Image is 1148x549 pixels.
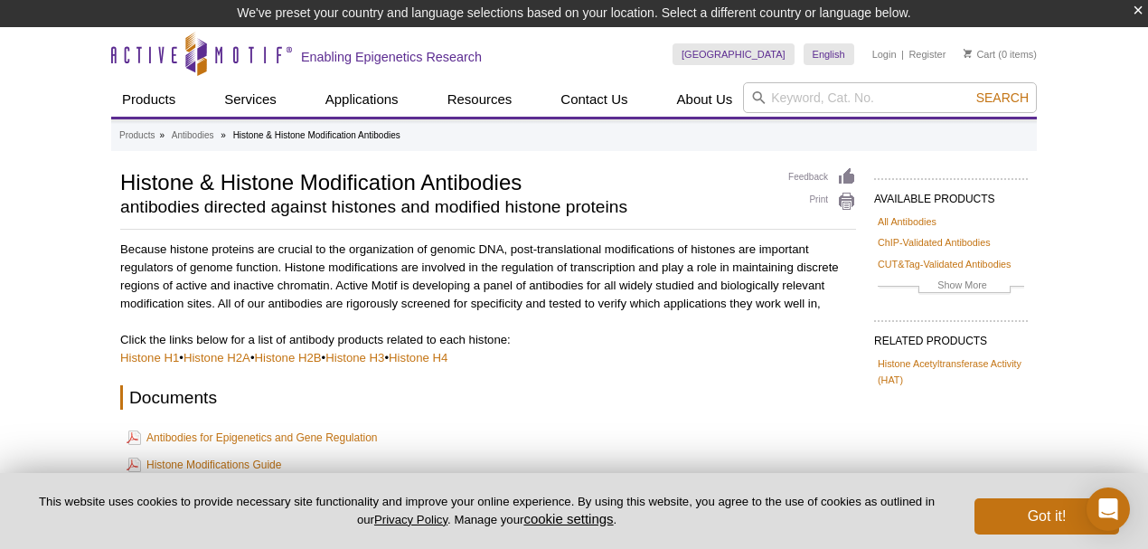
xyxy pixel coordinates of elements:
button: cookie settings [523,511,613,526]
h2: RELATED PRODUCTS [874,320,1028,353]
a: English [804,43,854,65]
li: » [221,130,226,140]
h2: antibodies directed against histones and modified histone proteins [120,199,770,215]
a: Register [908,48,946,61]
a: Cart [964,48,995,61]
a: Feedback [788,167,856,187]
a: All Antibodies [878,213,936,230]
a: Histone H1 [120,351,179,364]
li: Histone & Histone Modification Antibodies [233,130,400,140]
h1: Histone & Histone Modification Antibodies [120,167,770,194]
img: Your Cart [964,49,972,58]
li: | [901,43,904,65]
li: » [159,130,165,140]
a: Login [872,48,897,61]
a: Histone H4 [389,351,447,364]
span: Search [976,90,1029,105]
a: Show More [878,277,1024,298]
p: Click the links below for a list of antibody products related to each histone: • • • • [120,331,856,367]
a: [GEOGRAPHIC_DATA] [673,43,795,65]
a: CUT&Tag-Validated Antibodies [878,256,1011,272]
a: Products [111,82,186,117]
button: Got it! [974,498,1119,535]
a: Histone Modifications Guide [127,454,281,476]
p: This website uses cookies to provide necessary site functionality and improve your online experie... [29,494,945,528]
h2: AVAILABLE PRODUCTS [874,178,1028,211]
a: Antibodies [172,128,214,144]
a: Histone H2B [255,351,322,364]
a: Histone H3 [325,351,384,364]
a: About Us [666,82,744,117]
input: Keyword, Cat. No. [743,82,1037,113]
button: Search [971,90,1034,106]
a: ChIP-Validated Antibodies [878,234,991,251]
a: Services [213,82,287,117]
a: Applications [315,82,409,117]
p: Because histone proteins are crucial to the organization of genomic DNA, post-translational modif... [120,241,856,313]
a: Resources [437,82,523,117]
h2: Enabling Epigenetics Research [301,49,482,65]
div: Open Intercom Messenger [1087,487,1130,531]
a: Privacy Policy [374,513,447,526]
a: Print [788,192,856,212]
h2: Documents [120,385,856,410]
a: Contact Us [550,82,638,117]
a: Histone H2A [183,351,250,364]
a: Antibodies for Epigenetics and Gene Regulation [127,427,378,449]
li: (0 items) [964,43,1037,65]
a: Products [119,128,155,144]
a: Histone Acetyltransferase Activity (HAT) [878,355,1024,388]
